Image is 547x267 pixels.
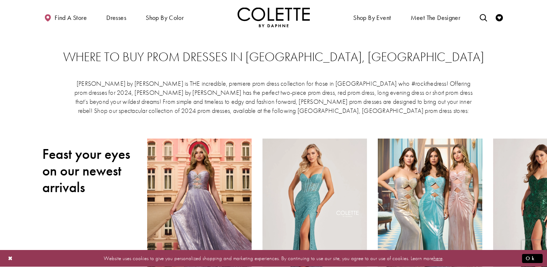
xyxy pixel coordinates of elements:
[409,7,462,27] a: Meet the designer
[104,7,128,27] span: Dresses
[74,79,473,115] p: [PERSON_NAME] by [PERSON_NAME] is THE incredible, premiere prom dress collection for those in [GE...
[144,7,185,27] span: Shop by color
[106,14,126,21] span: Dresses
[478,7,489,27] a: Toggle search
[238,7,310,27] img: Colette by Daphne
[522,254,543,263] button: Submit Dialog
[494,7,505,27] a: Check Wishlist
[433,255,443,262] a: here
[55,14,87,21] span: Find a store
[146,14,184,21] span: Shop by color
[42,146,136,196] h2: Feast your eyes on our newest arrivals
[351,7,393,27] span: Shop By Event
[52,254,495,263] p: Website uses cookies to give you personalized shopping and marketing experiences. By continuing t...
[4,252,17,265] button: Close Dialog
[57,50,491,64] h2: Where to buy prom dresses in [GEOGRAPHIC_DATA], [GEOGRAPHIC_DATA]
[42,7,89,27] a: Find a store
[238,7,310,27] a: Visit Home Page
[411,14,461,21] span: Meet the designer
[353,14,391,21] span: Shop By Event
